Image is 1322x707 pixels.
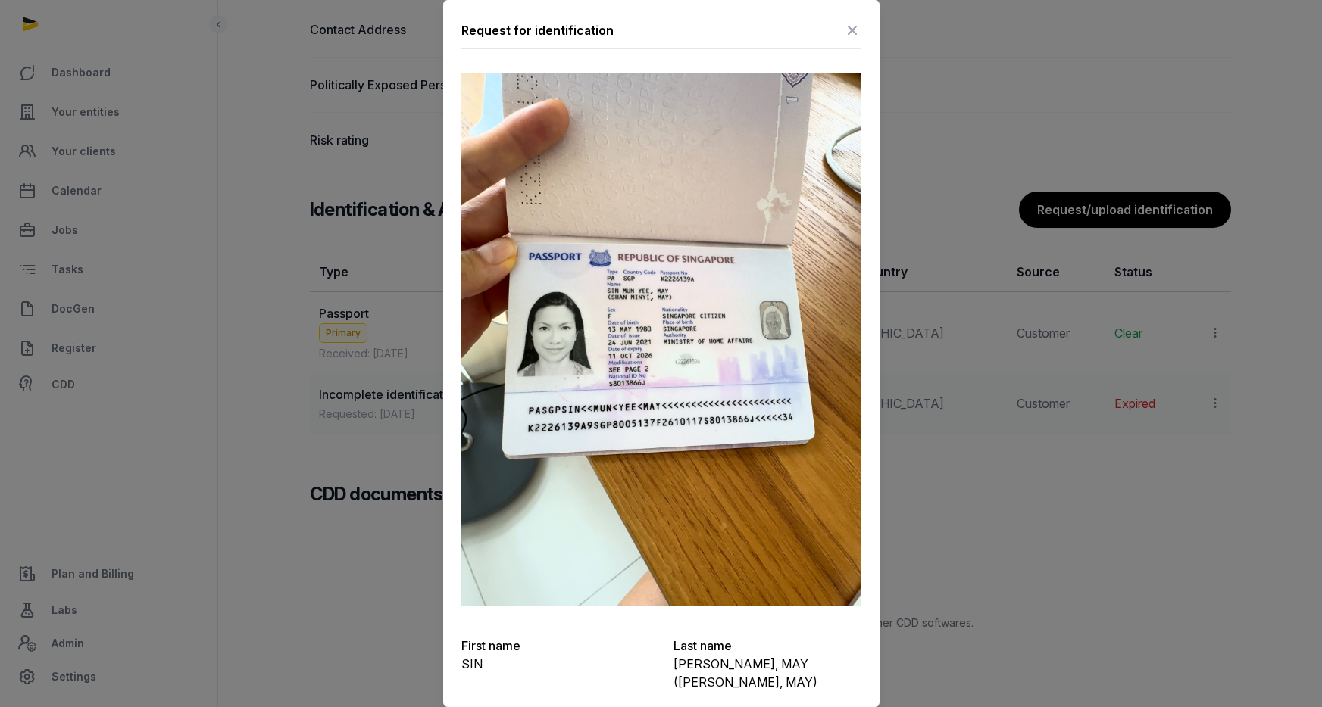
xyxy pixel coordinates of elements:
div: Request for identification [461,21,614,39]
img: onfido-1757640928document_front.jpeg [461,73,861,606]
p: SIN [461,655,649,673]
p: First name [461,637,649,655]
p: [PERSON_NAME], MAY ([PERSON_NAME], MAY) [674,655,861,691]
p: Last name [674,637,861,655]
